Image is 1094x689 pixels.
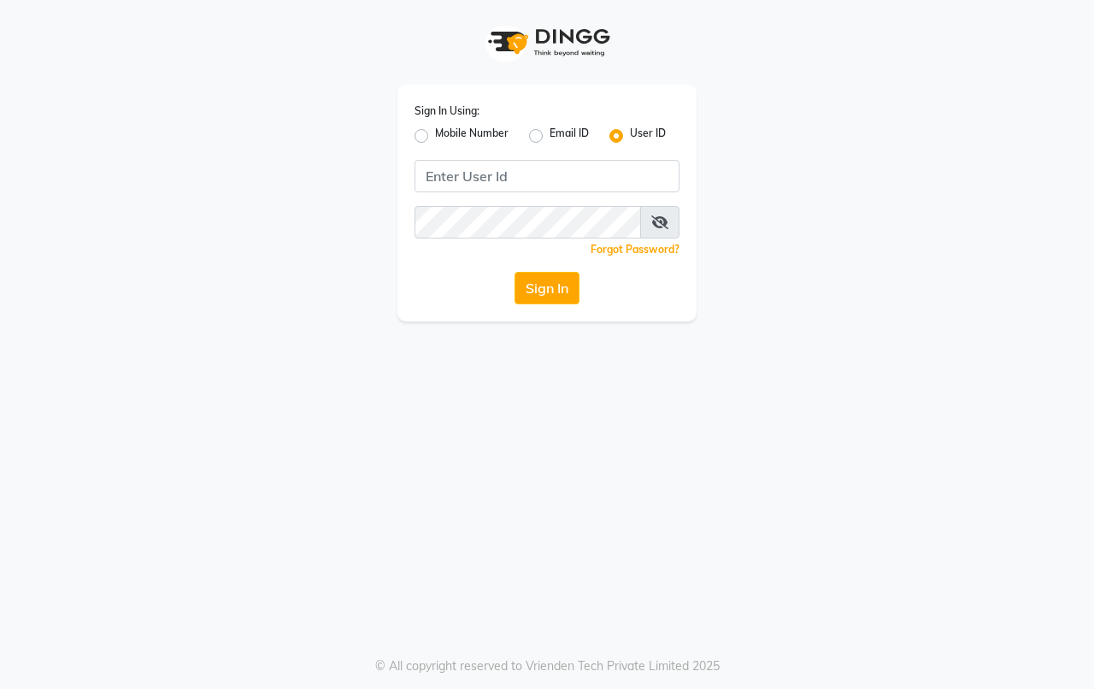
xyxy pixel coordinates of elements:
[479,17,615,68] img: logo1.svg
[415,206,641,238] input: Username
[591,243,679,256] a: Forgot Password?
[415,160,679,192] input: Username
[515,272,579,304] button: Sign In
[435,126,509,146] label: Mobile Number
[550,126,589,146] label: Email ID
[630,126,666,146] label: User ID
[415,103,479,119] label: Sign In Using:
